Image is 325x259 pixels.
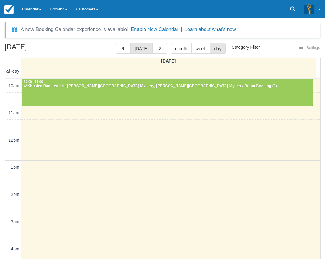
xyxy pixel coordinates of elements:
button: [DATE] [130,43,153,54]
span: Settings [307,46,320,50]
span: | [181,27,182,32]
span: 10:00 - 11:00 [24,80,43,83]
h2: [DATE] [5,43,83,55]
span: 2pm [11,192,19,197]
div: A new Booking Calendar experience is available! [21,26,128,33]
button: month [171,43,192,54]
button: Settings [295,43,323,52]
span: 4pm [11,246,19,251]
span: all-day [6,69,19,74]
span: 3pm [11,219,19,224]
span: 10am [8,83,19,88]
button: Category Filter [228,42,295,52]
button: Enable New Calendar [131,26,178,33]
a: Learn about what's new [185,27,236,32]
a: 10:00 - 11:00Khuslen Baatarsukh - [PERSON_NAME][GEOGRAPHIC_DATA] Mystery, [PERSON_NAME][GEOGRAPHI... [22,79,313,106]
img: A3 [304,4,314,14]
span: Category Filter [232,44,287,50]
span: [DATE] [161,59,176,63]
div: Khuslen Baatarsukh - [PERSON_NAME][GEOGRAPHIC_DATA] Mystery, [PERSON_NAME][GEOGRAPHIC_DATA] Myste... [23,84,311,89]
span: 12pm [8,138,19,143]
button: day [210,43,225,54]
span: 1pm [11,165,19,170]
span: 11am [8,110,19,115]
img: checkfront-main-nav-mini-logo.png [4,5,14,14]
button: week [191,43,210,54]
